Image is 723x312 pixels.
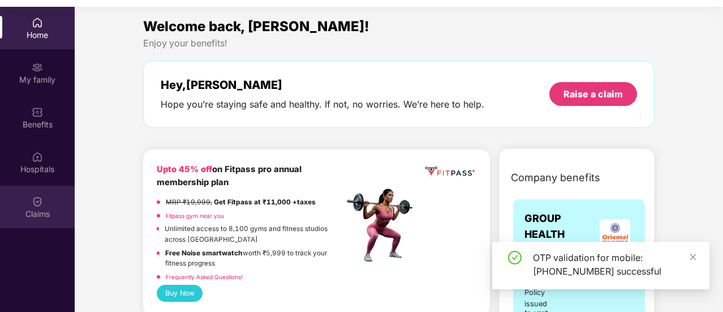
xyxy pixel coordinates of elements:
div: Raise a claim [563,88,623,100]
img: svg+xml;base64,PHN2ZyBpZD0iSG9zcGl0YWxzIiB4bWxucz0iaHR0cDovL3d3dy53My5vcmcvMjAwMC9zdmciIHdpZHRoPS... [32,151,43,163]
div: Hope you’re staying safe and healthy. If not, no worries. We’re here to help. [161,99,484,110]
span: Welcome back, [PERSON_NAME]! [143,18,369,35]
p: Unlimited access to 8,100 gyms and fitness studios across [GEOGRAPHIC_DATA] [165,224,343,245]
img: svg+xml;base64,PHN2ZyBpZD0iSG9tZSIgeG1sbnM9Imh0dHA6Ly93d3cudzMub3JnLzIwMDAvc3ZnIiB3aWR0aD0iMjAiIG... [32,17,43,28]
span: check-circle [508,251,522,264]
div: Enjoy your benefits! [143,37,655,49]
span: close [689,253,697,261]
strong: Get Fitpass at ₹11,000 +taxes [214,198,316,206]
img: fppp.png [423,163,476,179]
span: Company benefits [511,170,600,186]
div: Hey, [PERSON_NAME] [161,78,484,92]
img: svg+xml;base64,PHN2ZyBpZD0iQ2xhaW0iIHhtbG5zPSJodHRwOi8vd3d3LnczLm9yZy8yMDAwL3N2ZyIgd2lkdGg9IjIwIi... [32,196,43,207]
del: MRP ₹19,999, [166,198,212,206]
button: Buy Now [157,285,203,301]
img: fpp.png [343,186,423,265]
span: GROUP HEALTH INSURANCE [524,211,596,259]
img: svg+xml;base64,PHN2ZyB3aWR0aD0iMjAiIGhlaWdodD0iMjAiIHZpZXdCb3g9IjAgMCAyMCAyMCIgZmlsbD0ibm9uZSIgeG... [32,62,43,73]
b: Upto 45% off [157,164,212,174]
p: worth ₹5,999 to track your fitness progress [165,248,343,269]
a: Frequently Asked Questions! [166,273,243,280]
a: Fitpass gym near you [166,212,224,219]
img: insurerLogo [600,219,630,250]
img: svg+xml;base64,PHN2ZyBpZD0iQmVuZWZpdHMiIHhtbG5zPSJodHRwOi8vd3d3LnczLm9yZy8yMDAwL3N2ZyIgd2lkdGg9Ij... [32,106,43,118]
strong: Free Noise smartwatch [165,249,243,257]
div: OTP validation for mobile: [PHONE_NUMBER] successful [533,251,696,278]
b: on Fitpass pro annual membership plan [157,164,302,187]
